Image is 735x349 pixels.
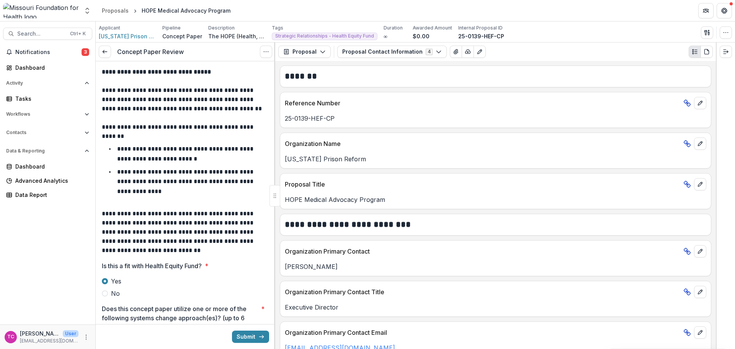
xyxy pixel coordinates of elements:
p: $0.00 [413,32,430,40]
p: User [63,330,78,337]
p: Tags [272,25,283,31]
p: Organization Primary Contact [285,247,680,256]
p: Awarded Amount [413,25,452,31]
h3: Concept Paper Review [117,48,184,56]
a: Data Report [3,188,92,201]
p: HOPE Medical Advocacy Program [285,195,706,204]
p: The HOPE (Health, Outreach, and Patient Empowerment) Medical Advocacy Program, led by [US_STATE] ... [208,32,266,40]
button: Open Activity [3,77,92,89]
span: Strategic Relationships - Health Equity Fund [275,33,374,39]
span: 3 [82,48,89,56]
span: Search... [17,31,65,37]
span: No [111,289,120,298]
button: Get Help [717,3,732,18]
p: Description [208,25,235,31]
div: Advanced Analytics [15,177,86,185]
a: Proposals [99,5,132,16]
p: Internal Proposal ID [458,25,503,31]
p: Does this concept paper utilize one or more of the following systems change approach(es)? (up to ... [102,304,258,332]
p: 25-0139-HEF-CP [458,32,504,40]
button: Open Data & Reporting [3,145,92,157]
a: Advanced Analytics [3,174,92,187]
div: Data Report [15,191,86,199]
a: Dashboard [3,160,92,173]
div: Tasks [15,95,86,103]
span: Yes [111,277,121,286]
p: Organization Primary Contact Title [285,287,680,297]
div: Dashboard [15,162,86,170]
button: Notifications3 [3,46,92,58]
a: [US_STATE] Prison Reform [99,32,156,40]
span: Data & Reporting [6,148,82,154]
p: Applicant [99,25,120,31]
p: Executive Director [285,303,706,312]
button: edit [694,245,706,257]
span: Contacts [6,130,82,135]
button: edit [694,286,706,298]
p: Pipeline [162,25,181,31]
div: Dashboard [15,64,86,72]
button: edit [694,326,706,339]
a: Dashboard [3,61,92,74]
nav: breadcrumb [99,5,234,16]
button: Open Workflows [3,108,92,120]
div: Proposals [102,7,129,15]
span: Notifications [15,49,82,56]
span: Workflows [6,111,82,117]
button: PDF view [701,46,713,58]
button: Proposal [278,46,331,58]
p: Proposal Title [285,180,680,189]
button: Search... [3,28,92,40]
button: edit [694,138,706,150]
button: edit [694,97,706,109]
p: Organization Name [285,139,680,148]
button: Options [260,46,272,58]
p: ∞ [384,32,387,40]
p: Is this a fit with Health Equity Fund? [102,261,202,270]
button: Submit [232,331,269,343]
p: Duration [384,25,403,31]
div: Tori Cope [7,334,14,339]
button: More [82,333,91,342]
button: Partners [698,3,714,18]
p: [PERSON_NAME] [285,262,706,271]
p: 25-0139-HEF-CP [285,114,706,123]
button: Open Contacts [3,126,92,139]
p: [EMAIL_ADDRESS][DOMAIN_NAME] [20,338,78,344]
p: Concept Paper [162,32,202,40]
img: Missouri Foundation for Health logo [3,3,79,18]
p: [US_STATE] Prison Reform [285,154,706,164]
p: [PERSON_NAME] [20,329,60,338]
p: Reference Number [285,98,680,108]
button: Proposal Contact Information4 [337,46,447,58]
p: Organization Primary Contact Email [285,328,680,337]
button: View Attached Files [450,46,462,58]
a: Tasks [3,92,92,105]
button: Plaintext view [689,46,701,58]
div: HOPE Medical Advocacy Program [142,7,230,15]
button: Open entity switcher [82,3,93,18]
button: Expand right [720,46,732,58]
div: Ctrl + K [69,29,87,38]
button: Edit as form [474,46,486,58]
button: edit [694,178,706,190]
span: Activity [6,80,82,86]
